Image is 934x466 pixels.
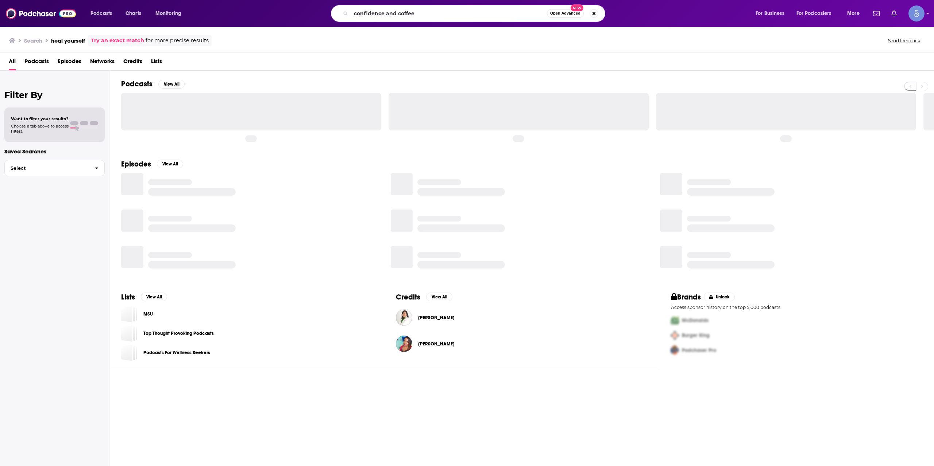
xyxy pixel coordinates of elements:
[9,55,16,70] a: All
[121,79,185,89] a: PodcastsView All
[121,306,138,322] a: MSU
[671,293,701,302] h2: Brands
[682,332,710,338] span: Burger King
[668,343,682,358] img: Third Pro Logo
[547,9,584,18] button: Open AdvancedNew
[157,160,183,168] button: View All
[908,5,925,21] button: Show profile menu
[123,55,142,70] a: Credits
[126,8,141,19] span: Charts
[668,328,682,343] img: Second Pro Logo
[847,8,860,19] span: More
[682,317,709,324] span: McDonalds
[146,36,209,45] span: for more precise results
[121,293,167,302] a: ListsView All
[121,293,135,302] h2: Lists
[85,8,121,19] button: open menu
[756,8,784,19] span: For Business
[418,315,455,321] span: [PERSON_NAME]
[351,8,547,19] input: Search podcasts, credits, & more...
[121,8,146,19] a: Charts
[155,8,181,19] span: Monitoring
[6,7,76,20] img: Podchaser - Follow, Share and Rate Podcasts
[338,5,612,22] div: Search podcasts, credits, & more...
[24,37,42,44] h3: Search
[418,341,455,347] a: Cleopatra Jade
[143,310,153,318] a: MSU
[671,305,922,310] p: Access sponsor history on the top 5,000 podcasts.
[396,293,420,302] h2: Credits
[396,293,452,302] a: CreditsView All
[150,8,191,19] button: open menu
[121,79,153,89] h2: Podcasts
[426,293,452,301] button: View All
[870,7,883,20] a: Show notifications dropdown
[888,7,900,20] a: Show notifications dropdown
[396,306,647,329] button: Dr. Anh NguyenDr. Anh Nguyen
[396,309,412,326] img: Dr. Anh Nguyen
[418,315,455,321] a: Dr. Anh Nguyen
[121,160,151,169] h2: Episodes
[792,8,842,19] button: open menu
[5,166,89,171] span: Select
[143,349,210,357] a: Podcasts For Wellness Seekers
[121,345,138,361] a: Podcasts For Wellness Seekers
[682,347,716,353] span: Podchaser Pro
[151,55,162,70] a: Lists
[571,4,584,11] span: New
[396,332,647,356] button: Cleopatra JadeCleopatra Jade
[91,36,144,45] a: Try an exact match
[396,336,412,352] img: Cleopatra Jade
[90,8,112,19] span: Podcasts
[11,124,69,134] span: Choose a tab above to access filters.
[704,293,735,301] button: Unlock
[121,160,183,169] a: EpisodesView All
[796,8,831,19] span: For Podcasters
[842,8,869,19] button: open menu
[141,293,167,301] button: View All
[58,55,81,70] a: Episodes
[4,148,105,155] p: Saved Searches
[886,38,922,44] button: Send feedback
[90,55,115,70] a: Networks
[668,313,682,328] img: First Pro Logo
[750,8,794,19] button: open menu
[158,80,185,89] button: View All
[121,325,138,342] a: Top Thought Provoking Podcasts
[418,341,455,347] span: [PERSON_NAME]
[143,329,214,337] a: Top Thought Provoking Podcasts
[24,55,49,70] a: Podcasts
[908,5,925,21] img: User Profile
[11,116,69,121] span: Want to filter your results?
[550,12,580,15] span: Open Advanced
[908,5,925,21] span: Logged in as Spiral5-G1
[4,160,105,176] button: Select
[51,37,85,44] h3: heal yourself
[4,90,105,100] h2: Filter By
